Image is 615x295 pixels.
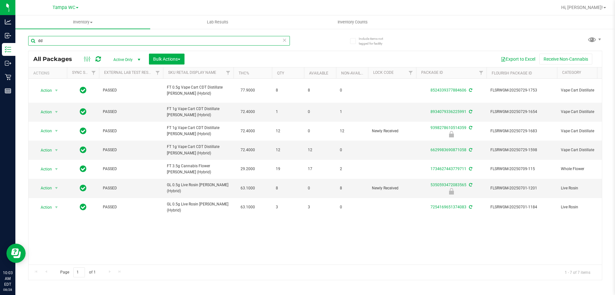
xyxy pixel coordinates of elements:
[561,166,609,172] span: Whole Flower
[149,54,184,65] button: Bulk Actions
[152,67,163,78] a: Filter
[33,56,78,63] span: All Packages
[6,244,26,263] iframe: Resource center
[285,15,420,29] a: Inventory Counts
[340,147,364,153] span: 0
[308,128,332,134] span: 0
[490,204,553,210] span: FLSRWGM-20250701-1184
[53,203,61,212] span: select
[15,19,150,25] span: Inventory
[3,287,12,292] p: 08/28
[496,54,539,65] button: Export to Excel
[282,36,287,44] span: Clear
[308,109,332,115] span: 0
[35,126,52,135] span: Action
[153,56,180,62] span: Bulk Actions
[103,128,159,134] span: PASSED
[430,183,466,187] a: 5350593472083565
[421,70,443,75] a: Package ID
[80,126,86,135] span: In Sync
[372,185,412,191] span: Newly Received
[55,267,101,277] span: Page of 1
[80,164,86,173] span: In Sync
[276,204,300,210] span: 3
[561,109,609,115] span: Vape Cart Distillate
[276,128,300,134] span: 12
[308,204,332,210] span: 3
[35,146,52,155] span: Action
[53,108,61,117] span: select
[5,60,11,66] inline-svg: Outbound
[35,203,52,212] span: Action
[468,148,472,152] span: Sync from Compliance System
[561,147,609,153] span: Vape Cart Distillate
[476,67,487,78] a: Filter
[406,67,416,78] a: Filter
[340,87,364,93] span: 0
[415,131,488,137] div: Newly Received
[167,201,230,213] span: GL 0.5g Live Rosin [PERSON_NAME] (Hybrid)
[3,270,12,287] p: 10:03 AM EDT
[167,125,230,137] span: FT 1g Vape Cart CDT Distillate [PERSON_NAME] (Hybrid)
[5,74,11,80] inline-svg: Retail
[5,19,11,25] inline-svg: Analytics
[167,182,230,194] span: GL 0.5g Live Rosin [PERSON_NAME] (Hybrid)
[276,185,300,191] span: 8
[237,126,258,136] span: 72.4000
[561,185,609,191] span: Live Rosin
[237,107,258,117] span: 72.4000
[15,15,150,29] a: Inventory
[373,70,394,75] a: Lock Code
[35,86,52,95] span: Action
[561,5,603,10] span: Hi, [PERSON_NAME]!
[276,166,300,172] span: 19
[372,128,412,134] span: Newly Received
[539,54,592,65] button: Receive Non-Cannabis
[103,109,159,115] span: PASSED
[237,86,258,95] span: 77.9000
[80,203,86,212] span: In Sync
[103,166,159,172] span: PASSED
[468,183,472,187] span: Sync from Compliance System
[5,32,11,39] inline-svg: Inbound
[561,128,609,134] span: Vape Cart Distillate
[309,71,328,75] a: Available
[80,184,86,193] span: In Sync
[340,185,364,191] span: 8
[35,184,52,193] span: Action
[430,88,466,92] a: 8524339377884606
[340,166,364,172] span: 2
[308,166,332,172] span: 17
[340,204,364,210] span: 0
[308,185,332,191] span: 0
[35,165,52,174] span: Action
[73,267,85,277] input: 1
[167,144,230,156] span: FT 1g Vape Cart CDT Distillate [PERSON_NAME] (Hybrid)
[468,88,472,92] span: Sync from Compliance System
[490,185,553,191] span: FLSRWGM-20250701-1201
[308,147,332,153] span: 12
[341,71,370,75] a: Non-Available
[88,67,99,78] a: Filter
[103,185,159,191] span: PASSED
[33,71,64,75] div: Actions
[430,148,466,152] a: 6629983690871058
[167,106,230,118] span: FT 1g Vape Cart CDT Distillate [PERSON_NAME] (Hybrid)
[490,128,553,134] span: FLSRWGM-20250729-1683
[53,165,61,174] span: select
[415,188,488,195] div: Newly Received
[492,71,532,75] a: Flourish Package ID
[237,184,258,193] span: 63.1000
[490,166,553,172] span: FLSRWGM-20250709-115
[562,70,581,75] a: Category
[72,70,97,75] a: Sync Status
[53,126,61,135] span: select
[276,87,300,93] span: 8
[53,5,75,10] span: Tampa WC
[277,71,284,75] a: Qty
[430,109,466,114] a: 8934079336225991
[468,126,472,130] span: Sync from Compliance System
[340,128,364,134] span: 12
[430,167,466,171] a: 1734627443779711
[490,87,553,93] span: FLSRWGM-20250729-1753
